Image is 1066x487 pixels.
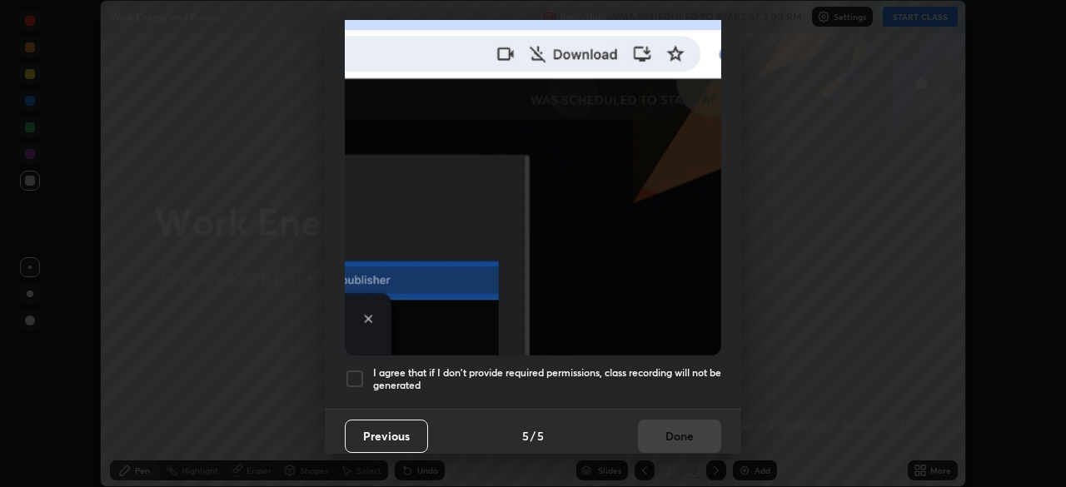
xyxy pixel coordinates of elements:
[345,420,428,453] button: Previous
[531,427,535,445] h4: /
[522,427,529,445] h4: 5
[373,366,721,392] h5: I agree that if I don't provide required permissions, class recording will not be generated
[537,427,544,445] h4: 5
